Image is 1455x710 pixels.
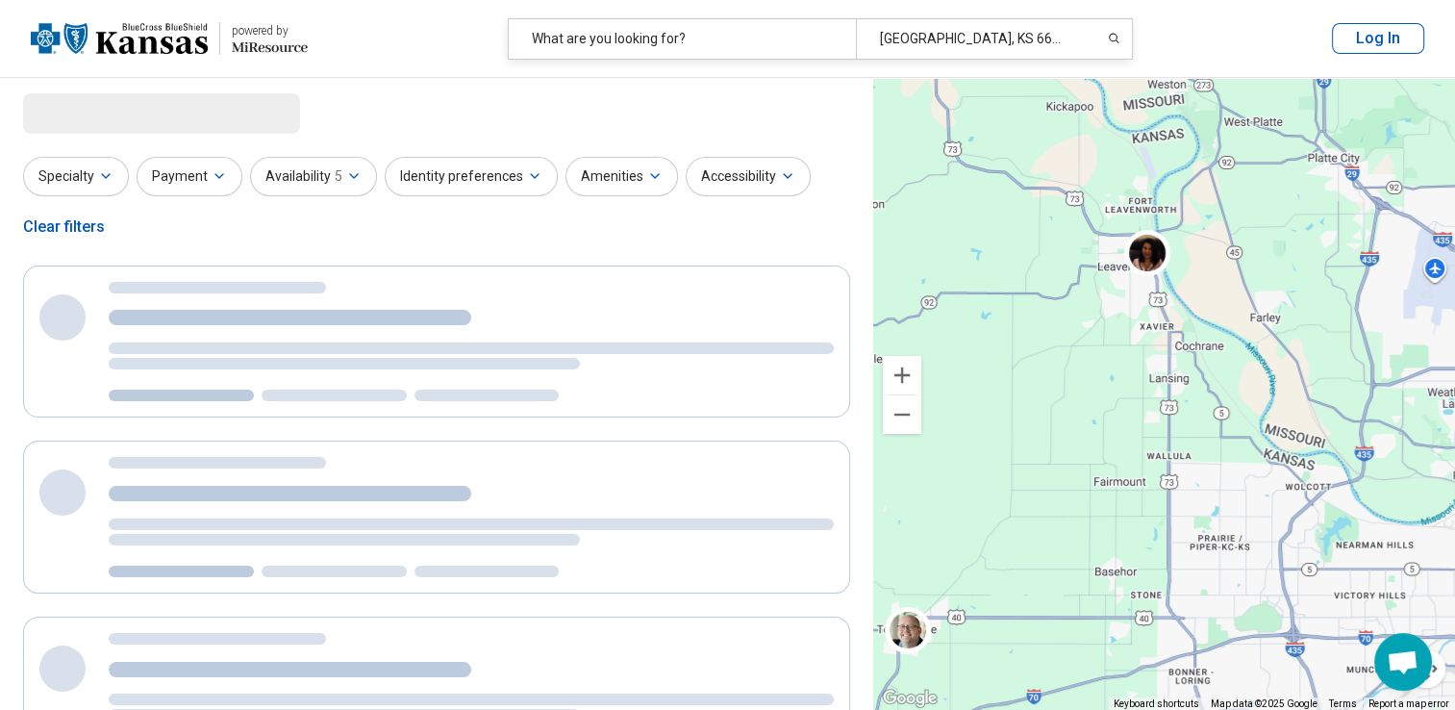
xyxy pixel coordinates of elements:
button: Accessibility [686,157,811,196]
button: Amenities [565,157,678,196]
button: Zoom out [883,395,921,434]
button: Identity preferences [385,157,558,196]
img: Blue Cross Blue Shield Kansas [31,15,208,62]
a: Terms (opens in new tab) [1329,698,1357,709]
div: What are you looking for? [509,19,857,59]
div: Clear filters [23,204,105,250]
span: Map data ©2025 Google [1211,698,1317,709]
span: 5 [335,166,342,187]
button: Specialty [23,157,129,196]
button: Log In [1332,23,1424,54]
button: Zoom in [883,356,921,394]
a: Blue Cross Blue Shield Kansaspowered by [31,15,308,62]
div: [GEOGRAPHIC_DATA], KS 66043, [GEOGRAPHIC_DATA] [856,19,1088,59]
div: powered by [232,22,308,39]
button: Availability5 [250,157,377,196]
a: Report a map error [1368,698,1449,709]
button: Payment [137,157,242,196]
span: Loading... [23,93,185,132]
div: Open chat [1374,633,1432,691]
